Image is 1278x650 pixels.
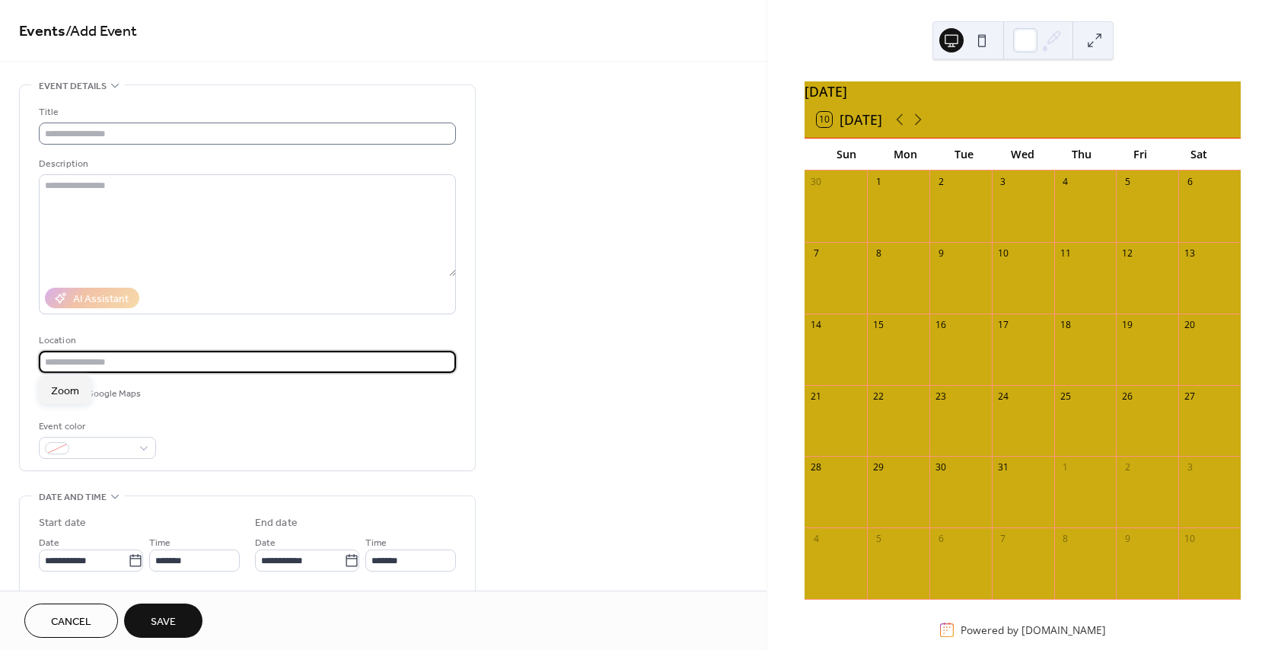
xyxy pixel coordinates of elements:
div: 17 [996,318,1009,331]
span: Zoom [51,384,79,400]
div: 22 [872,390,885,403]
div: 16 [935,318,948,331]
div: 24 [996,390,1009,403]
span: Link to Google Maps [57,386,141,402]
a: [DOMAIN_NAME] [1021,623,1106,637]
div: 6 [1184,175,1197,188]
div: 13 [1184,247,1197,260]
div: 18 [1059,318,1072,331]
button: Save [124,604,202,638]
div: 15 [872,318,885,331]
div: 11 [1059,247,1072,260]
span: Date [39,535,59,551]
div: 9 [1121,533,1134,546]
div: Thu [1052,139,1111,170]
span: Save [151,614,176,630]
div: Tue [935,139,993,170]
div: 3 [996,175,1009,188]
div: Start date [39,515,86,531]
div: 14 [810,318,823,331]
div: Powered by [961,623,1106,637]
div: 6 [935,533,948,546]
span: Date and time [39,489,107,505]
div: 4 [1059,175,1072,188]
div: 5 [872,533,885,546]
span: Date [255,535,276,551]
div: 23 [935,390,948,403]
a: Events [19,17,65,46]
span: / Add Event [65,17,137,46]
div: 9 [935,247,948,260]
div: Sun [817,139,875,170]
div: 7 [996,533,1009,546]
div: Title [39,104,453,120]
div: 28 [810,461,823,474]
div: 10 [1184,533,1197,546]
div: 1 [872,175,885,188]
div: Location [39,333,453,349]
div: 27 [1184,390,1197,403]
div: End date [255,515,298,531]
div: Event color [39,419,153,435]
div: 30 [810,175,823,188]
span: Time [149,535,171,551]
div: 25 [1059,390,1072,403]
span: Cancel [51,614,91,630]
div: 29 [872,461,885,474]
div: [DATE] [805,81,1241,101]
div: 30 [935,461,948,474]
button: 10[DATE] [811,108,888,131]
span: Event details [39,78,107,94]
span: Time [365,535,387,551]
div: 10 [996,247,1009,260]
div: 19 [1121,318,1134,331]
div: Wed [993,139,1052,170]
div: 1 [1059,461,1072,474]
div: Sat [1170,139,1229,170]
div: 3 [1184,461,1197,474]
div: 8 [1059,533,1072,546]
div: 7 [810,247,823,260]
div: Fri [1111,139,1170,170]
div: 20 [1184,318,1197,331]
div: 31 [996,461,1009,474]
div: 5 [1121,175,1134,188]
div: 26 [1121,390,1134,403]
div: 12 [1121,247,1134,260]
div: Mon [876,139,935,170]
button: Cancel [24,604,118,638]
div: Description [39,156,453,172]
div: 21 [810,390,823,403]
div: 2 [935,175,948,188]
div: 2 [1121,461,1134,474]
div: 4 [810,533,823,546]
div: 8 [872,247,885,260]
